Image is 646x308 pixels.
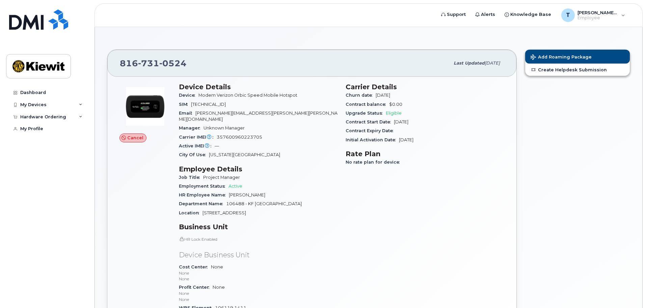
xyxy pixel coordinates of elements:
[229,192,265,197] span: [PERSON_NAME]
[179,143,215,148] span: Active IMEI
[179,102,191,107] span: SIM
[159,58,187,68] span: 0524
[346,160,403,165] span: No rate plan for device
[346,137,399,142] span: Initial Activation Date
[179,184,228,189] span: Employment Status
[179,93,198,98] span: Device
[179,210,203,215] span: Location
[179,264,211,269] span: Cost Center
[179,297,338,302] p: None
[394,119,408,124] span: [DATE]
[215,143,219,148] span: —
[179,290,338,296] p: None
[179,192,229,197] span: HR Employee Name
[138,58,159,68] span: 731
[179,125,204,131] span: Manager
[454,61,485,66] span: Last updated
[179,175,203,180] span: Job Title
[228,184,242,189] span: Active
[179,270,338,276] p: None
[226,201,302,206] span: 106488 - KF [GEOGRAPHIC_DATA]
[617,279,641,303] iframe: Messenger Launcher
[525,64,630,76] a: Create Helpdesk Submission
[386,111,402,116] span: Eligible
[346,111,386,116] span: Upgrade Status
[346,102,389,107] span: Contract balance
[525,50,630,64] button: Add Roaming Package
[376,93,390,98] span: [DATE]
[346,93,376,98] span: Churn date
[209,152,280,157] span: [US_STATE][GEOGRAPHIC_DATA]
[217,135,262,140] span: 357600960223705
[127,135,143,141] span: Cancel
[399,137,413,142] span: [DATE]
[203,210,246,215] span: [STREET_ADDRESS]
[179,236,338,242] p: HR Lock Enabled
[120,58,187,68] span: 816
[346,128,397,133] span: Contract Expiry Date
[346,119,394,124] span: Contract Start Date
[179,165,338,173] h3: Employee Details
[179,276,338,282] p: None
[179,152,209,157] span: City Of Use
[179,111,195,116] span: Email
[204,125,245,131] span: Unknown Manager
[389,102,402,107] span: $0.00
[346,83,504,91] h3: Carrier Details
[125,86,165,127] img: image20231002-3703462-fz9zi0.jpeg
[179,223,338,231] h3: Business Unit
[179,135,217,140] span: Carrier IMEI
[198,93,297,98] span: Modem Verizon Orbic Speed Mobile Hotspot
[346,150,504,158] h3: Rate Plan
[179,83,338,91] h3: Device Details
[203,175,240,180] span: Project Manager
[179,250,338,260] p: Device Business Unit
[179,264,338,282] span: None
[179,285,213,290] span: Profit Center
[531,54,592,61] span: Add Roaming Package
[485,61,500,66] span: [DATE]
[179,111,338,122] span: [PERSON_NAME][EMAIL_ADDRESS][PERSON_NAME][PERSON_NAME][DOMAIN_NAME]
[191,102,226,107] span: [TECHNICAL_ID]
[179,285,338,302] span: None
[179,201,226,206] span: Department Name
